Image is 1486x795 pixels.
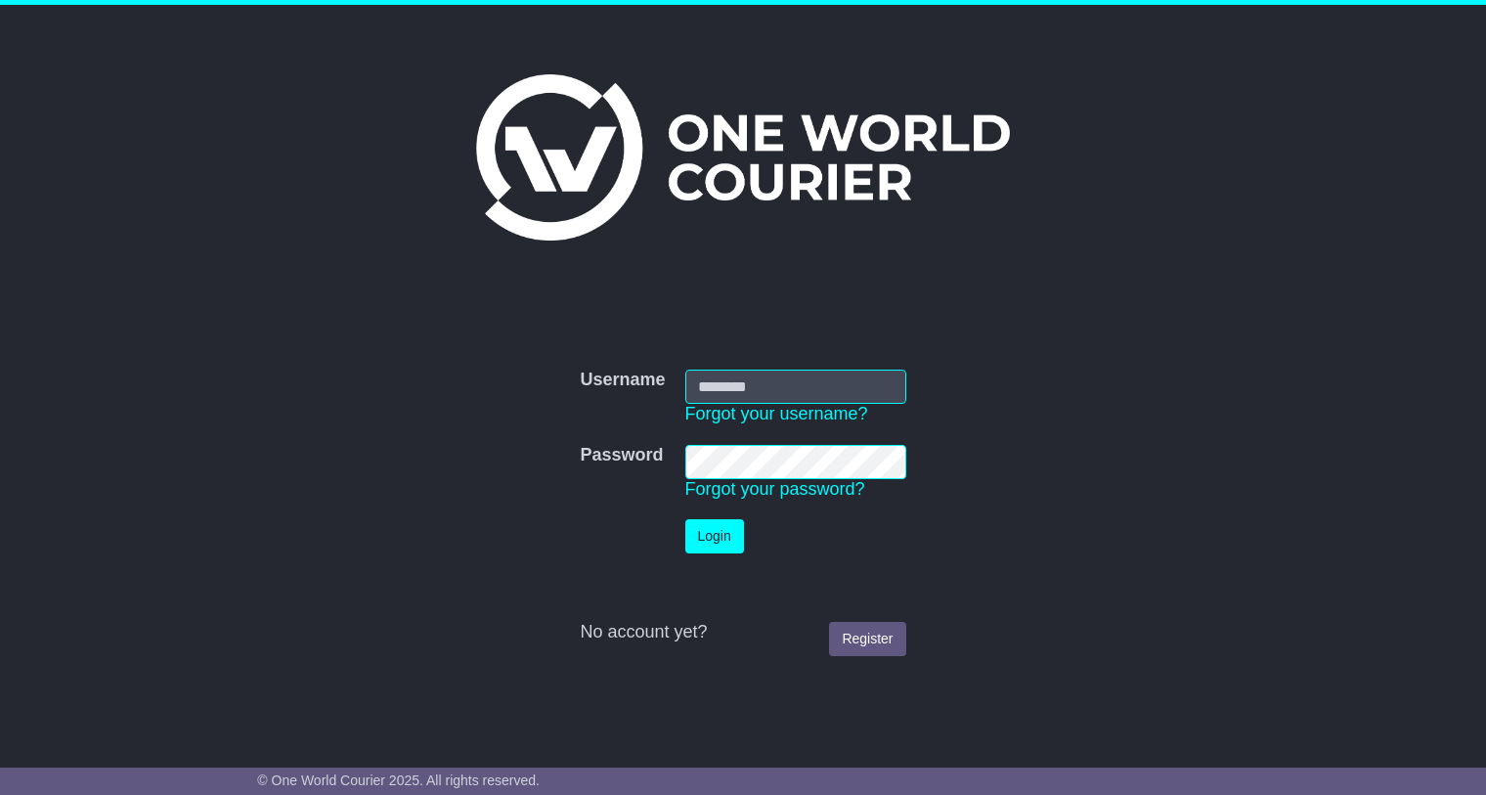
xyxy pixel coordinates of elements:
[685,404,868,423] a: Forgot your username?
[476,74,1010,241] img: One World
[580,370,665,391] label: Username
[685,479,865,499] a: Forgot your password?
[685,519,744,553] button: Login
[580,445,663,466] label: Password
[829,622,905,656] a: Register
[580,622,905,643] div: No account yet?
[257,773,540,788] span: © One World Courier 2025. All rights reserved.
